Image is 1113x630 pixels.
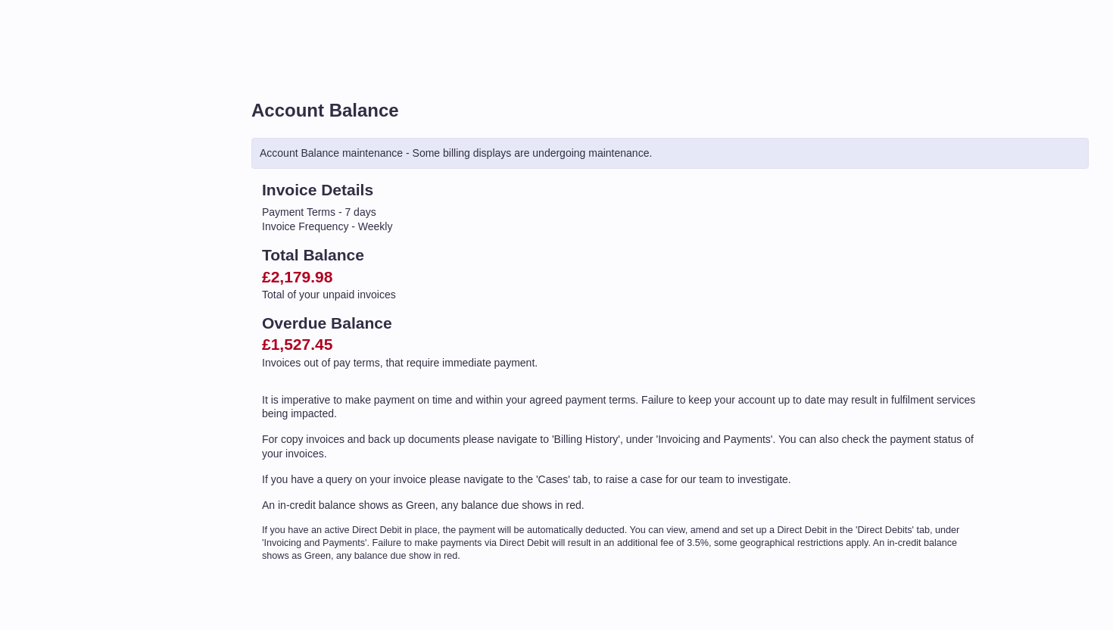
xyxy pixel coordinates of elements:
[262,267,983,288] h2: £2,179.98
[262,356,983,370] p: Invoices out of pay terms, that require immediate payment.
[262,472,983,487] p: If you have a query on your invoice please navigate to the 'Cases' tab, to raise a case for our t...
[251,138,1089,169] div: Account Balance maintenance - Some billing displays are undergoing maintenance.
[262,205,983,220] li: Payment Terms - 7 days
[262,432,983,461] p: For copy invoices and back up documents please navigate to 'Billing History', under 'Invoicing an...
[251,98,1089,123] h1: Account Balance
[262,313,983,334] h2: Overdue Balance
[262,245,983,266] h2: Total Balance
[262,288,983,302] p: Total of your unpaid invoices
[262,334,983,355] h2: £1,527.45
[262,498,983,513] p: An in-credit balance shows as Green, any balance due shows in red.
[262,220,983,234] li: Invoice Frequency - Weekly
[262,524,983,563] p: If you have an active Direct Debit in place, the payment will be automatically deducted. You can ...
[262,393,983,422] p: It is imperative to make payment on time and within your agreed payment terms. Failure to keep yo...
[262,179,983,201] h2: Invoice Details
